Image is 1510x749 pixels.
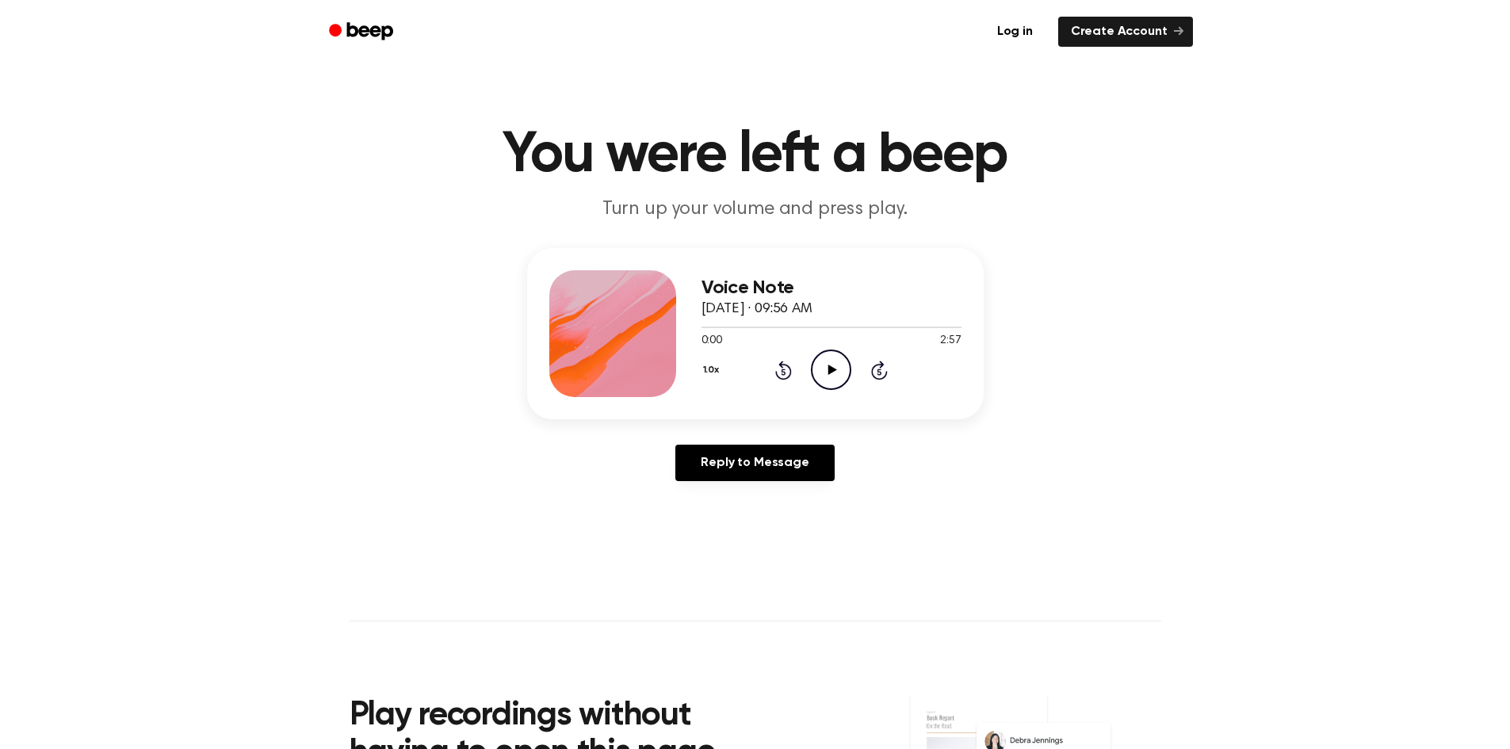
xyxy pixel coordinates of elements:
span: 2:57 [940,333,961,350]
button: 1.0x [701,357,725,384]
span: [DATE] · 09:56 AM [701,302,812,316]
a: Create Account [1058,17,1193,47]
a: Reply to Message [675,445,834,481]
a: Log in [981,13,1049,50]
a: Beep [318,17,407,48]
p: Turn up your volume and press play. [451,197,1060,223]
h3: Voice Note [701,277,961,299]
span: 0:00 [701,333,722,350]
h1: You were left a beep [350,127,1161,184]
